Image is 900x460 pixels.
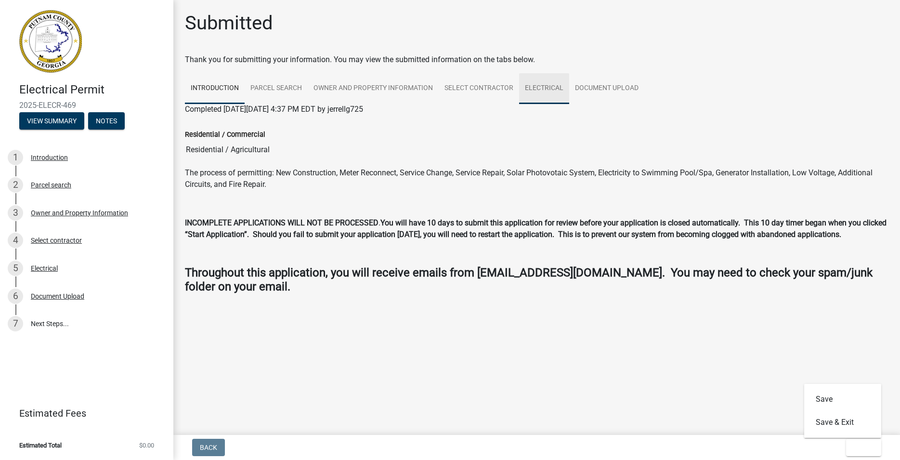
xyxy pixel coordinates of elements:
[31,293,84,300] div: Document Upload
[185,167,888,190] p: The process of permitting: New Construction, Meter Reconnect, Service Change, Service Repair, Sol...
[569,73,644,104] a: Document Upload
[854,444,868,451] span: Exit
[185,217,888,240] p: .
[19,118,84,125] wm-modal-confirm: Summary
[185,218,887,239] strong: You will have 10 days to submit this application for review before your application is closed aut...
[31,154,68,161] div: Introduction
[31,237,82,244] div: Select contractor
[8,233,23,248] div: 4
[8,316,23,331] div: 7
[200,444,217,451] span: Back
[8,289,23,304] div: 6
[19,101,154,110] span: 2025-ELECR-469
[8,150,23,165] div: 1
[31,210,128,216] div: Owner and Property Information
[192,439,225,456] button: Back
[88,118,125,125] wm-modal-confirm: Notes
[8,261,23,276] div: 5
[19,83,166,97] h4: Electrical Permit
[8,404,158,423] a: Estimated Fees
[139,442,154,448] span: $0.00
[439,73,519,104] a: Select contractor
[8,205,23,221] div: 3
[19,10,82,73] img: Putnam County, Georgia
[804,411,881,434] button: Save & Exit
[185,266,873,293] strong: Throughout this application, you will receive emails from [EMAIL_ADDRESS][DOMAIN_NAME]. You may n...
[185,105,363,114] span: Completed [DATE][DATE] 4:37 PM EDT by jerrellg725
[804,388,881,411] button: Save
[519,73,569,104] a: Electrical
[185,54,888,66] div: Thank you for submitting your information. You may view the submitted information on the tabs below.
[19,112,84,130] button: View Summary
[846,439,881,456] button: Exit
[88,112,125,130] button: Notes
[804,384,881,438] div: Exit
[185,218,378,227] strong: INCOMPLETE APPLICATIONS WILL NOT BE PROCESSED
[308,73,439,104] a: Owner and Property Information
[245,73,308,104] a: Parcel search
[31,265,58,272] div: Electrical
[185,12,273,35] h1: Submitted
[19,442,62,448] span: Estimated Total
[31,182,71,188] div: Parcel search
[185,131,265,138] label: Residential / Commercial
[8,177,23,193] div: 2
[185,73,245,104] a: Introduction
